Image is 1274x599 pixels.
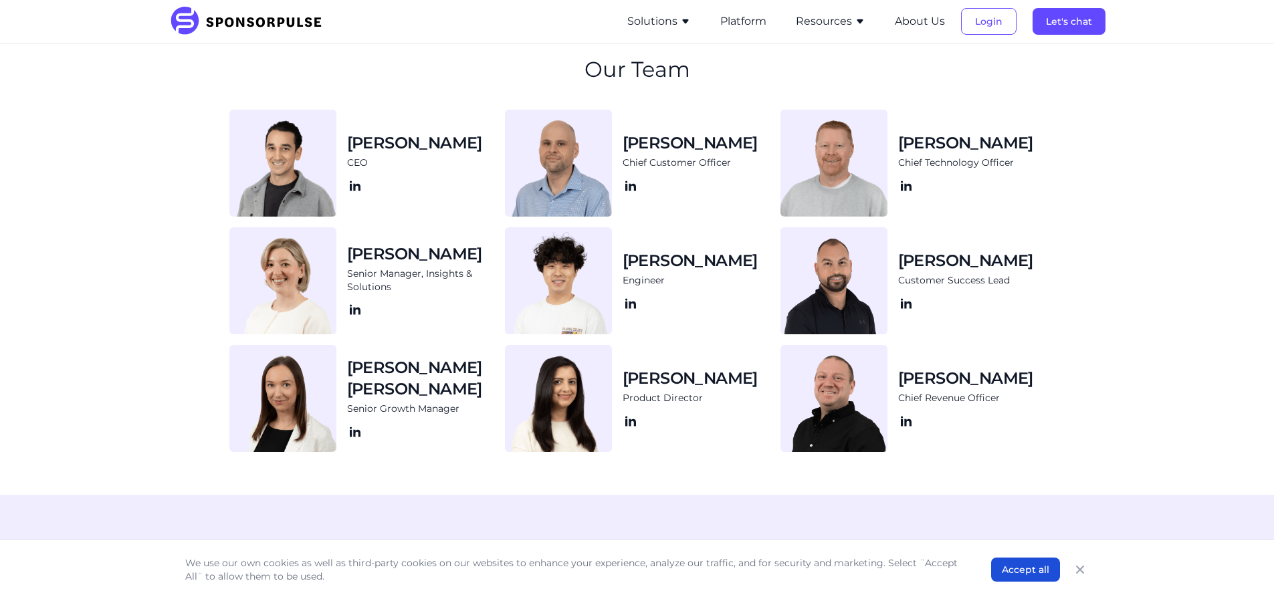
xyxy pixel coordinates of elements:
h3: [PERSON_NAME] [347,132,482,154]
span: Senior Manager, Insights & Solutions [347,267,494,293]
span: Chief Customer Officer [623,156,731,170]
h3: [PERSON_NAME] [898,250,1033,271]
button: Let's chat [1033,8,1105,35]
button: Platform [720,13,766,29]
button: Close [1071,560,1089,579]
span: Chief Technology Officer [898,156,1014,170]
h3: [PERSON_NAME] [898,132,1033,154]
span: Senior Growth Manager [347,402,459,416]
h3: [PERSON_NAME] [623,250,758,271]
h3: [PERSON_NAME] [347,243,482,265]
h3: [PERSON_NAME] [623,132,758,154]
a: Login [961,15,1017,27]
a: Let's chat [1033,15,1105,27]
button: Accept all [991,558,1060,582]
button: Resources [796,13,865,29]
a: About Us [895,15,945,27]
span: Chief Revenue Officer [898,392,1000,405]
span: Engineer [623,274,665,287]
h3: [PERSON_NAME] [623,368,758,389]
h2: Our Team [585,57,690,82]
button: Login [961,8,1017,35]
button: Solutions [627,13,691,29]
span: CEO [347,156,368,170]
a: Platform [720,15,766,27]
h3: [PERSON_NAME] [898,368,1033,389]
h3: [PERSON_NAME] [PERSON_NAME] [347,357,494,400]
button: About Us [895,13,945,29]
span: Product Director [623,392,703,405]
img: SponsorPulse [169,7,332,36]
p: We use our own cookies as well as third-party cookies on our websites to enhance your experience,... [185,556,964,583]
iframe: Chat Widget [1207,535,1274,599]
span: Customer Success Lead [898,274,1010,287]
